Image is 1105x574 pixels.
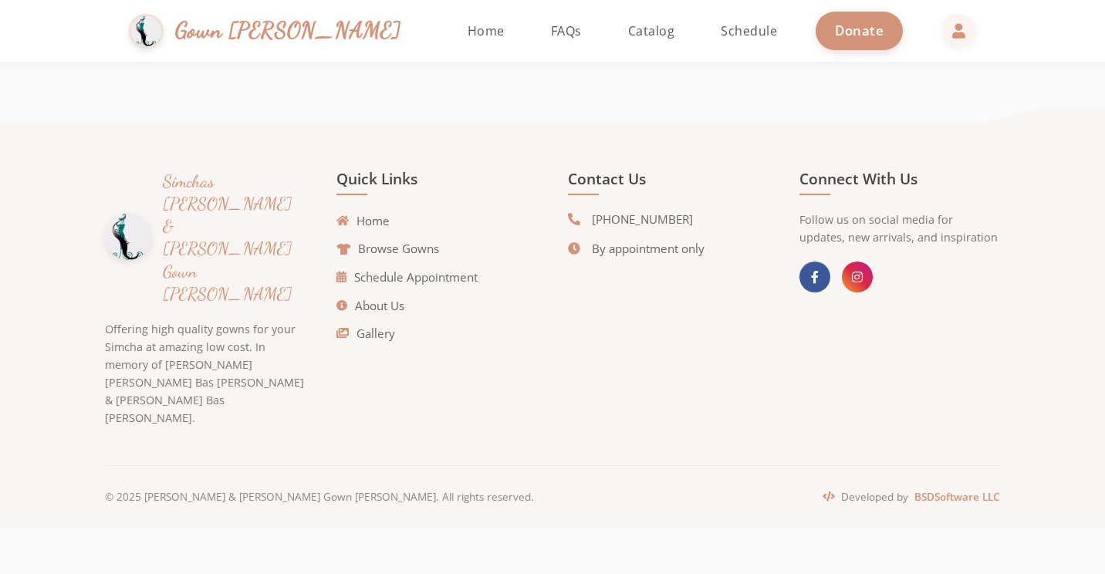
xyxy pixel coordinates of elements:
span: Schedule [721,22,777,39]
a: Gallery [336,325,395,343]
h4: Connect With Us [799,170,1000,195]
p: Follow us on social media for updates, new arrivals, and inspiration [799,211,1000,246]
p: Developed by [823,489,1000,505]
span: Catalog [628,22,675,39]
a: Schedule Appointment [336,268,478,286]
img: Gown Gmach Logo [105,214,151,260]
span: Donate [835,22,884,39]
a: About Us [336,297,404,315]
p: © 2025 [PERSON_NAME] & [PERSON_NAME] Gown [PERSON_NAME]. All rights reserved. [105,489,534,505]
a: Donate [816,12,903,49]
span: [PHONE_NUMBER] [592,211,693,228]
img: Gown Gmach Logo [129,14,164,49]
h4: Quick Links [336,170,537,195]
span: Gown [PERSON_NAME] [175,14,401,47]
a: Browse Gowns [336,240,439,258]
h3: Simchas [PERSON_NAME] & [PERSON_NAME] Gown [PERSON_NAME] [163,170,306,305]
span: By appointment only [592,240,705,258]
span: Home [468,22,505,39]
a: Gown [PERSON_NAME] [129,10,417,52]
a: Home [336,212,390,230]
p: Offering high quality gowns for your Simcha at amazing low cost. In memory of [PERSON_NAME] [PERS... [105,320,306,427]
h4: Contact Us [568,170,769,195]
span: FAQs [551,22,582,39]
a: BSDSoftware LLC [914,489,1000,505]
